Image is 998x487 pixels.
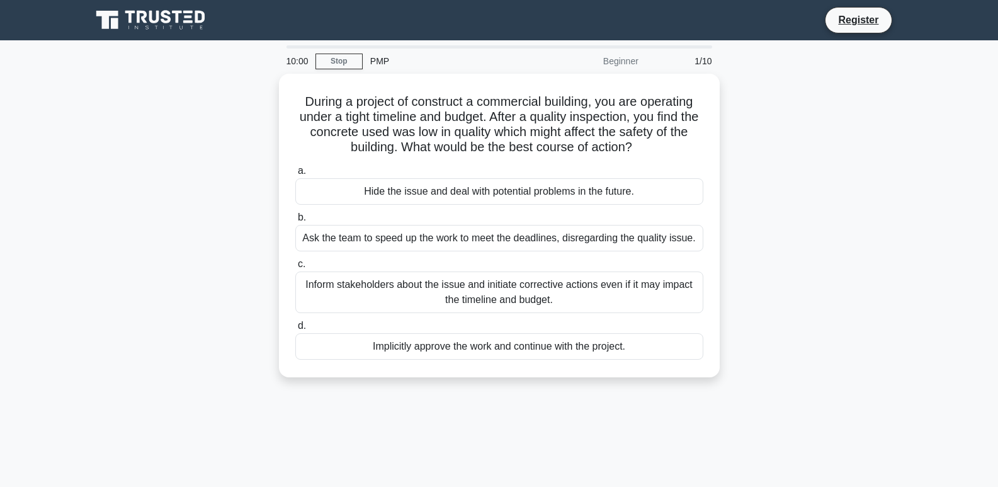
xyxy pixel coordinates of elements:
[294,94,705,156] h5: During a project of construct a commercial building, you are operating under a tight timeline and...
[536,49,646,74] div: Beginner
[315,54,363,69] a: Stop
[279,49,315,74] div: 10:00
[295,178,703,205] div: Hide the issue and deal with potential problems in the future.
[295,225,703,251] div: Ask the team to speed up the work to meet the deadlines, disregarding the quality issue.
[298,320,306,331] span: d.
[298,165,306,176] span: a.
[295,333,703,360] div: Implicitly approve the work and continue with the project.
[831,12,886,28] a: Register
[298,258,305,269] span: c.
[295,272,703,313] div: Inform stakeholders about the issue and initiate corrective actions even if it may impact the tim...
[646,49,720,74] div: 1/10
[363,49,536,74] div: PMP
[298,212,306,222] span: b.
